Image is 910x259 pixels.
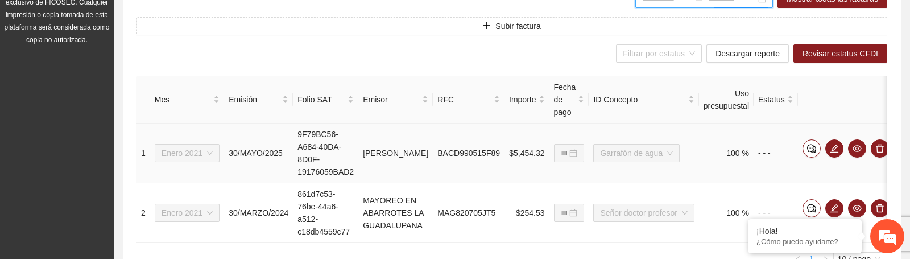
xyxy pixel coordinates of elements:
[483,22,491,31] span: plus
[754,76,798,124] th: Estatus
[433,183,504,243] td: MAG820705JT5
[871,144,888,153] span: delete
[871,204,888,213] span: delete
[754,124,798,183] td: - - -
[495,20,540,32] span: Subir factura
[803,47,878,60] span: Revisar estatus CFDI
[136,183,150,243] td: 2
[433,124,504,183] td: BACD990515F89
[589,76,698,124] th: ID Concepto
[358,76,433,124] th: Emisor
[358,183,433,243] td: MAYOREO EN ABARROTES LA GUADALUPANA
[699,124,754,183] td: 100 %
[136,17,887,35] button: plusSubir factura
[224,183,293,243] td: 30/MARZO/2024
[825,139,843,158] button: edit
[293,76,358,124] th: Folio SAT
[849,144,866,153] span: eye
[297,93,345,106] span: Folio SAT
[803,204,820,213] span: comment
[600,145,673,162] span: Garrafón de agua
[715,47,780,60] span: Descargar reporte
[826,204,843,213] span: edit
[803,144,820,153] span: comment
[706,44,789,63] button: Descargar reporte
[754,183,798,243] td: - - -
[293,183,358,243] td: 861d7c53-76be-44a6-a512-c18db4559c77
[871,199,889,217] button: delete
[554,81,576,118] span: Fecha de pago
[187,6,214,33] div: Minimizar ventana de chat en vivo
[758,93,785,106] span: Estatus
[66,73,157,188] span: Estamos en línea.
[803,139,821,158] button: comment
[150,76,224,124] th: Mes
[293,124,358,183] td: 9F79BC56-A684-40DA-8D0F-19176059BAD2
[504,76,549,124] th: Importe
[600,204,687,221] span: Señor doctor profesor
[363,93,420,106] span: Emisor
[224,124,293,183] td: 30/MAYO/2025
[803,199,821,217] button: comment
[509,93,536,106] span: Importe
[871,139,889,158] button: delete
[699,183,754,243] td: 100 %
[504,124,549,183] td: $5,454.32
[849,204,866,213] span: eye
[6,154,217,194] textarea: Escriba su mensaje y pulse “Intro”
[848,199,866,217] button: eye
[699,76,754,124] th: Uso presupuestal
[549,76,589,124] th: Fecha de pago
[825,199,843,217] button: edit
[224,76,293,124] th: Emisión
[793,44,887,63] button: Revisar estatus CFDI
[433,76,504,124] th: RFC
[162,145,213,162] span: Enero 2021
[826,144,843,153] span: edit
[162,204,213,221] span: Enero 2021
[437,93,491,106] span: RFC
[59,58,191,73] div: Chatee con nosotros ahora
[155,93,211,106] span: Mes
[358,124,433,183] td: [PERSON_NAME]
[756,227,853,236] div: ¡Hola!
[848,139,866,158] button: eye
[504,183,549,243] td: $254.53
[593,93,685,106] span: ID Concepto
[229,93,280,106] span: Emisión
[756,237,853,246] p: ¿Cómo puedo ayudarte?
[136,124,150,183] td: 1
